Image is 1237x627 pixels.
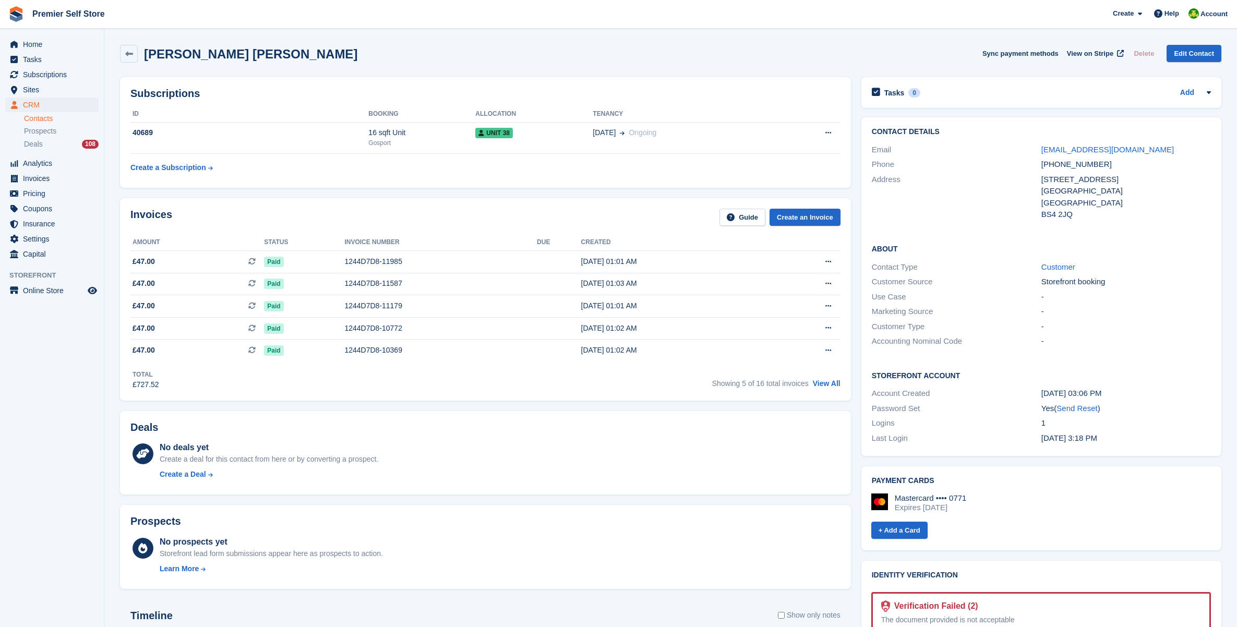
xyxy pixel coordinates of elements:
div: [GEOGRAPHIC_DATA] [1041,197,1211,209]
th: Allocation [475,106,593,123]
span: Analytics [23,156,86,171]
div: Learn More [160,563,199,574]
h2: Tasks [884,88,905,98]
a: menu [5,216,99,231]
div: [STREET_ADDRESS] [1041,174,1211,186]
h2: [PERSON_NAME] [PERSON_NAME] [144,47,357,61]
label: Show only notes [778,610,840,621]
div: [DATE] 03:06 PM [1041,388,1211,400]
div: Account Created [872,388,1041,400]
span: £47.00 [133,323,155,334]
div: Customer Type [872,321,1041,333]
span: £47.00 [133,300,155,311]
a: Preview store [86,284,99,297]
div: Mastercard •••• 0771 [895,493,967,503]
th: Due [537,234,581,251]
a: Deals 108 [24,139,99,150]
a: View on Stripe [1063,45,1126,62]
th: Amount [130,234,264,251]
span: £47.00 [133,278,155,289]
div: Logins [872,417,1041,429]
a: menu [5,232,99,246]
a: Add [1180,87,1194,99]
a: menu [5,82,99,97]
div: 40689 [130,127,368,138]
span: Prospects [24,126,56,136]
span: Help [1164,8,1179,19]
div: Password Set [872,403,1041,415]
div: - [1041,335,1211,347]
span: Paid [264,301,283,311]
th: Created [581,234,767,251]
h2: Contact Details [872,128,1211,136]
div: [DATE] 01:01 AM [581,256,767,267]
div: 1244D7D8-10772 [344,323,537,334]
div: Customer Source [872,276,1041,288]
div: [PHONE_NUMBER] [1041,159,1211,171]
div: Address [872,174,1041,221]
div: Expires [DATE] [895,503,967,512]
h2: Invoices [130,209,172,226]
a: menu [5,247,99,261]
img: stora-icon-8386f47178a22dfd0bd8f6a31ec36ba5ce8667c1dd55bd0f319d3a0aa187defe.svg [8,6,24,22]
th: Tenancy [593,106,777,123]
span: Capital [23,247,86,261]
div: No deals yet [160,441,378,454]
th: ID [130,106,368,123]
h2: About [872,243,1211,254]
h2: Subscriptions [130,88,840,100]
span: £47.00 [133,345,155,356]
a: menu [5,171,99,186]
div: 1 [1041,417,1211,429]
div: 0 [908,88,920,98]
div: [DATE] 01:01 AM [581,300,767,311]
a: menu [5,283,99,298]
img: Mastercard Logo [871,493,888,510]
span: Online Store [23,283,86,298]
span: Showing 5 of 16 total invoices [712,379,809,388]
a: Premier Self Store [28,5,109,22]
a: menu [5,52,99,67]
div: Verification Failed (2) [890,600,978,612]
span: View on Stripe [1067,49,1113,59]
span: Paid [264,279,283,289]
h2: Deals [130,421,158,433]
span: Subscriptions [23,67,86,82]
a: menu [5,186,99,201]
a: menu [5,37,99,52]
a: Send Reset [1056,404,1097,413]
a: Contacts [24,114,99,124]
th: Status [264,234,344,251]
span: Coupons [23,201,86,216]
span: Insurance [23,216,86,231]
div: Storefront booking [1041,276,1211,288]
span: Create [1113,8,1134,19]
div: 16 sqft Unit [368,127,475,138]
div: [DATE] 01:03 AM [581,278,767,289]
div: Phone [872,159,1041,171]
div: Use Case [872,291,1041,303]
div: [DATE] 01:02 AM [581,323,767,334]
span: Sites [23,82,86,97]
a: [EMAIL_ADDRESS][DOMAIN_NAME] [1041,145,1174,154]
span: Unit 38 [475,128,513,138]
span: Pricing [23,186,86,201]
button: Delete [1130,45,1158,62]
span: ( ) [1054,404,1100,413]
time: 2024-05-15 14:18:38 UTC [1041,433,1097,442]
a: Customer [1041,262,1075,271]
div: [DATE] 01:02 AM [581,345,767,356]
div: Gosport [368,138,475,148]
a: menu [5,156,99,171]
h2: Prospects [130,515,181,527]
span: Deals [24,139,43,149]
a: Prospects [24,126,99,137]
a: View All [813,379,840,388]
div: Marketing Source [872,306,1041,318]
div: 1244D7D8-10369 [344,345,537,356]
div: The document provided is not acceptable [881,614,1201,625]
span: £47.00 [133,256,155,267]
a: menu [5,98,99,112]
span: Settings [23,232,86,246]
span: Paid [264,257,283,267]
